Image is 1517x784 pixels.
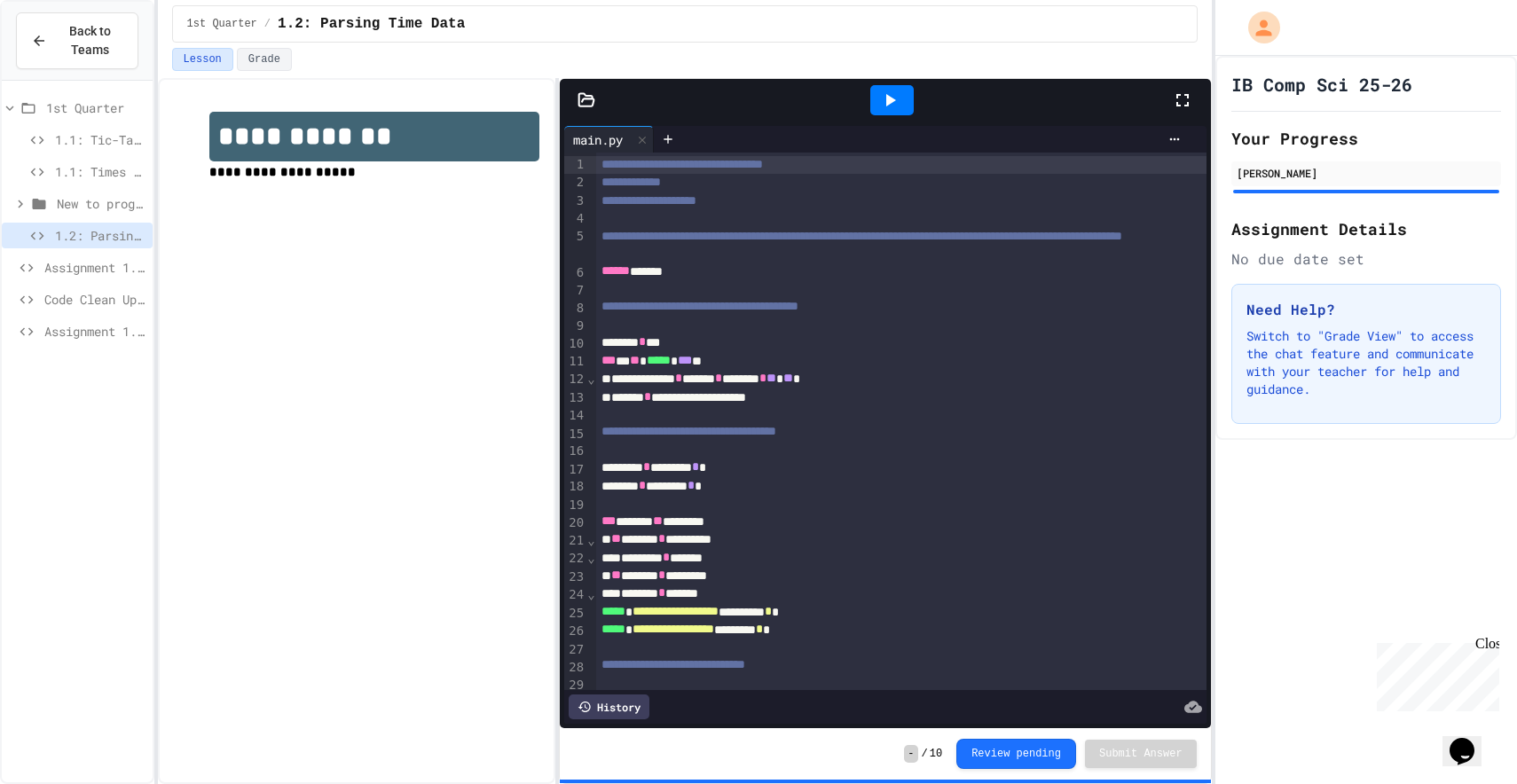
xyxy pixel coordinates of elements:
[904,745,917,763] span: -
[930,747,942,761] span: 10
[564,514,586,532] div: 20
[57,194,145,213] span: New to programming exercises
[1099,747,1183,761] span: Submit Answer
[564,426,586,443] div: 15
[564,586,586,604] div: 24
[564,407,586,425] div: 14
[564,659,586,677] div: 28
[564,174,586,192] div: 2
[564,353,586,371] div: 11
[55,130,145,149] span: 1.1: Tic-Tac-Toe (Year 2)
[1231,216,1501,241] h2: Assignment Details
[1231,126,1501,151] h2: Your Progress
[564,156,586,174] div: 1
[564,497,586,514] div: 19
[564,461,586,479] div: 17
[586,551,595,565] span: Fold line
[569,694,649,719] div: History
[564,641,586,659] div: 27
[586,533,595,547] span: Fold line
[1231,248,1501,270] div: No due date set
[564,677,586,694] div: 29
[44,290,145,309] span: Code Clean Up Assignment
[564,192,586,210] div: 3
[1231,72,1412,97] h1: IB Comp Sci 25-26
[58,22,123,59] span: Back to Teams
[564,623,586,640] div: 26
[1370,636,1499,711] iframe: chat widget
[44,258,145,277] span: Assignment 1.3: Longitude and Latitude Data
[564,126,654,153] div: main.py
[1230,7,1285,48] div: My Account
[187,17,257,31] span: 1st Quarter
[564,443,586,460] div: 16
[172,48,233,71] button: Lesson
[564,605,586,623] div: 25
[564,389,586,407] div: 13
[1246,327,1486,398] p: Switch to "Grade View" to access the chat feature and communicate with your teacher for help and ...
[586,587,595,601] span: Fold line
[1442,713,1499,766] iframe: chat widget
[44,322,145,341] span: Assignment 1.4: Reading and Parsing Data
[564,550,586,568] div: 22
[922,747,928,761] span: /
[564,300,586,318] div: 8
[16,12,138,69] button: Back to Teams
[564,478,586,496] div: 18
[278,13,465,35] span: 1.2: Parsing Time Data
[564,130,632,149] div: main.py
[564,335,586,353] div: 10
[564,318,586,335] div: 9
[237,48,292,71] button: Grade
[564,228,586,264] div: 5
[1246,299,1486,320] h3: Need Help?
[1085,740,1197,768] button: Submit Answer
[564,371,586,388] div: 12
[55,226,145,245] span: 1.2: Parsing Time Data
[564,210,586,228] div: 4
[264,17,271,31] span: /
[46,98,145,117] span: 1st Quarter
[564,568,586,586] div: 23
[956,739,1076,769] button: Review pending
[55,162,145,181] span: 1.1: Times Table (Year 1/SL)
[7,7,122,113] div: Chat with us now!Close
[1237,165,1496,181] div: [PERSON_NAME]
[564,282,586,300] div: 7
[586,372,595,386] span: Fold line
[564,264,586,282] div: 6
[564,532,586,550] div: 21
